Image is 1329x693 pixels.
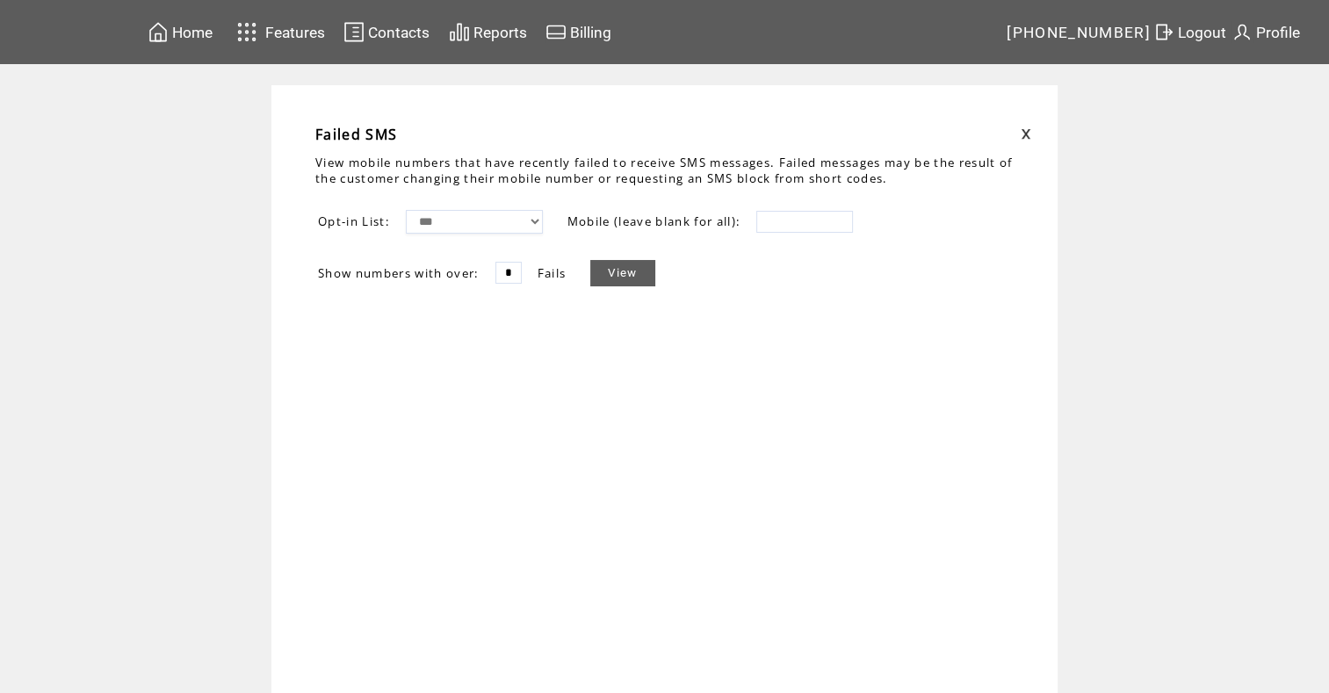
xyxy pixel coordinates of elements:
[543,18,614,46] a: Billing
[570,24,611,41] span: Billing
[315,125,397,144] span: Failed SMS
[1007,24,1151,41] span: [PHONE_NUMBER]
[148,21,169,43] img: home.svg
[538,265,567,281] span: Fails
[1229,18,1303,46] a: Profile
[341,18,432,46] a: Contacts
[265,24,325,41] span: Features
[449,21,470,43] img: chart.svg
[318,213,390,229] span: Opt-in List:
[232,18,263,47] img: features.svg
[1231,21,1253,43] img: profile.svg
[1256,24,1300,41] span: Profile
[172,24,213,41] span: Home
[1153,21,1174,43] img: exit.svg
[229,15,329,49] a: Features
[318,265,480,281] span: Show numbers with over:
[1151,18,1229,46] a: Logout
[590,260,654,286] a: View
[1178,24,1226,41] span: Logout
[145,18,215,46] a: Home
[567,213,741,229] span: Mobile (leave blank for all):
[473,24,527,41] span: Reports
[368,24,430,41] span: Contacts
[343,21,365,43] img: contacts.svg
[446,18,530,46] a: Reports
[545,21,567,43] img: creidtcard.svg
[315,155,1013,186] span: View mobile numbers that have recently failed to receive SMS messages. Failed messages may be the...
